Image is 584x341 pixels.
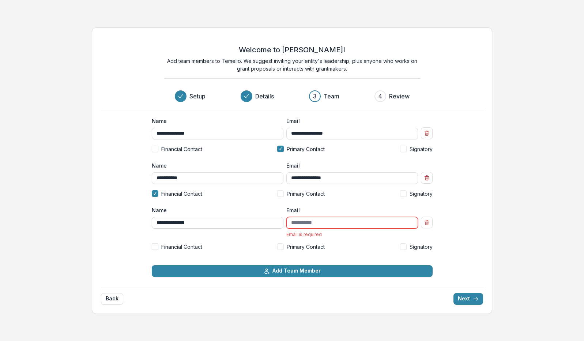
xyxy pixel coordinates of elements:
h3: Review [389,92,410,101]
button: Back [101,293,123,305]
div: Progress [175,90,410,102]
span: Financial Contact [161,145,202,153]
span: Signatory [410,145,433,153]
span: Primary Contact [287,243,325,251]
span: Signatory [410,243,433,251]
div: 3 [313,92,316,101]
label: Name [152,162,279,169]
span: Signatory [410,190,433,198]
span: Financial Contact [161,190,202,198]
span: Primary Contact [287,145,325,153]
span: Financial Contact [161,243,202,251]
button: Remove team member [421,127,433,139]
div: 4 [378,92,382,101]
h3: Team [324,92,339,101]
button: Next [453,293,483,305]
p: Add team members to Temelio. We suggest inviting your entity's leadership, plus anyone who works ... [164,57,420,72]
label: Email [286,117,414,125]
label: Name [152,117,279,125]
h3: Setup [189,92,206,101]
span: Primary Contact [287,190,325,198]
label: Email [286,162,414,169]
div: Email is required [286,232,418,237]
button: Add Team Member [152,265,433,277]
label: Email [286,206,414,214]
label: Name [152,206,279,214]
h3: Details [255,92,274,101]
button: Remove team member [421,172,433,184]
h2: Welcome to [PERSON_NAME]! [239,45,345,54]
button: Remove team member [421,217,433,228]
